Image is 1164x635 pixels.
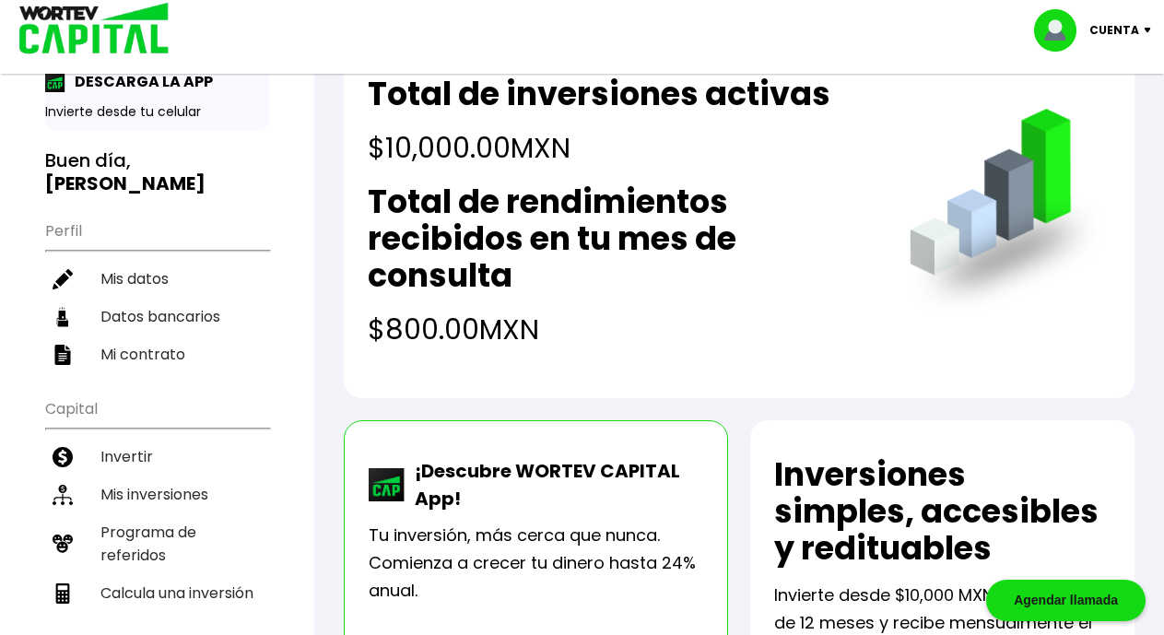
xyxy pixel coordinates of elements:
[368,183,872,294] h2: Total de rendimientos recibidos en tu mes de consulta
[1034,9,1089,52] img: profile-image
[45,438,269,476] a: Invertir
[1139,28,1164,33] img: icon-down
[45,260,269,298] a: Mis datos
[45,210,269,373] ul: Perfil
[368,127,830,169] h4: $10,000.00 MXN
[65,70,213,93] p: DESCARGA LA APP
[1089,17,1139,44] p: Cuenta
[986,580,1146,621] div: Agendar llamada
[901,109,1111,318] img: grafica.516fef24.png
[45,72,65,92] img: app-icon
[45,335,269,373] a: Mi contrato
[53,269,73,289] img: editar-icon.952d3147.svg
[45,102,269,122] p: Invierte desde tu celular
[53,307,73,327] img: datos-icon.10cf9172.svg
[406,457,703,512] p: ¡Descubre WORTEV CAPITAL App!
[53,583,73,604] img: calculadora-icon.17d418c4.svg
[53,485,73,505] img: inversiones-icon.6695dc30.svg
[369,468,406,501] img: wortev-capital-app-icon
[45,574,269,612] a: Calcula una inversión
[45,298,269,335] a: Datos bancarios
[45,476,269,513] a: Mis inversiones
[53,447,73,467] img: invertir-icon.b3b967d7.svg
[369,522,703,605] p: Tu inversión, más cerca que nunca. Comienza a crecer tu dinero hasta 24% anual.
[53,534,73,554] img: recomiendanos-icon.9b8e9327.svg
[45,171,206,196] b: [PERSON_NAME]
[45,513,269,574] a: Programa de referidos
[368,76,830,112] h2: Total de inversiones activas
[53,345,73,365] img: contrato-icon.f2db500c.svg
[774,456,1111,567] h2: Inversiones simples, accesibles y redituables
[368,309,872,350] h4: $800.00 MXN
[45,149,269,195] h3: Buen día,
